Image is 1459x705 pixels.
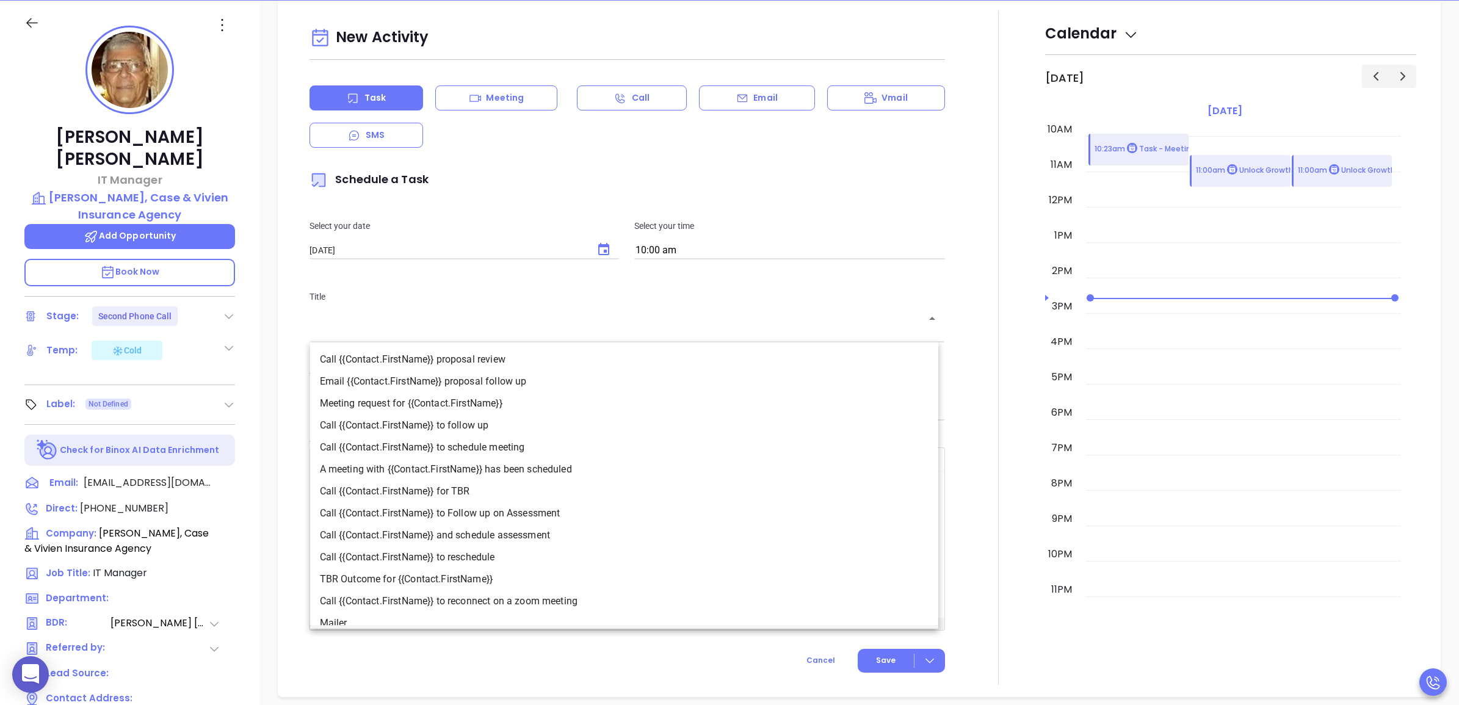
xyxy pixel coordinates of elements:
[46,527,96,540] span: Company:
[310,172,429,187] span: Schedule a Task
[310,414,938,436] li: Call {{Contact.FirstName}} to follow up
[1046,547,1074,562] div: 10pm
[46,502,78,515] span: Direct :
[92,32,168,108] img: profile-user
[24,189,235,223] a: [PERSON_NAME], Case & Vivien Insurance Agency
[24,126,235,170] p: [PERSON_NAME] [PERSON_NAME]
[46,591,109,604] span: Department:
[310,23,944,54] div: New Activity
[1049,476,1074,491] div: 8pm
[784,649,858,673] button: Cancel
[46,341,78,360] div: Temp:
[310,480,938,502] li: Call {{Contact.FirstName}} for TBR
[1049,582,1074,597] div: 11pm
[110,616,208,631] span: [PERSON_NAME] [PERSON_NAME]
[1048,157,1074,172] div: 11am
[876,655,896,666] span: Save
[24,172,235,188] p: IT Manager
[1045,122,1074,137] div: 10am
[1046,193,1074,208] div: 12pm
[310,245,584,256] input: MM/DD/YYYY
[310,371,938,392] li: Email {{Contact.FirstName}} proposal follow up
[1205,103,1245,120] a: [DATE]
[1045,23,1139,43] span: Calendar
[46,667,109,679] span: Lead Source:
[89,397,128,411] span: Not Defined
[24,526,209,555] span: [PERSON_NAME], Case & Vivien Insurance Agency
[93,566,147,580] span: IT Manager
[310,219,620,233] p: Select your date
[46,395,76,413] div: Label:
[46,307,79,325] div: Stage:
[1049,441,1074,455] div: 7pm
[49,475,78,491] span: Email:
[98,306,172,326] div: Second Phone Call
[632,92,650,104] p: Call
[1362,65,1389,87] button: Previous day
[1049,512,1074,526] div: 9pm
[924,310,941,327] button: Close
[100,266,160,278] span: Book Now
[366,129,385,142] p: SMS
[882,92,908,104] p: Vmail
[310,612,938,634] li: Mailer
[310,392,938,414] li: Meeting request for {{Contact.FirstName}}
[858,649,945,673] button: Save
[1049,405,1074,420] div: 6pm
[634,219,944,233] p: Select your time
[80,501,168,515] span: [PHONE_NUMBER]
[310,568,938,590] li: TBR Outcome for {{Contact.FirstName}}
[753,92,778,104] p: Email
[364,92,386,104] p: Task
[84,475,212,490] span: [EMAIL_ADDRESS][DOMAIN_NAME]
[46,566,90,579] span: Job Title:
[46,616,109,631] span: BDR:
[37,439,58,461] img: Ai-Enrich-DaqCidB-.svg
[486,92,524,104] p: Meeting
[60,444,219,457] p: Check for Binox AI Data Enrichment
[112,343,142,358] div: Cold
[806,655,835,665] span: Cancel
[1052,228,1074,243] div: 1pm
[310,458,938,480] li: A meeting with {{Contact.FirstName}} has been scheduled
[310,436,938,458] li: Call {{Contact.FirstName}} to schedule meeting
[46,641,109,656] span: Referred by:
[1389,65,1416,87] button: Next day
[1049,264,1074,278] div: 2pm
[310,546,938,568] li: Call {{Contact.FirstName}} to reschedule
[84,230,176,242] span: Add Opportunity
[310,590,938,612] li: Call {{Contact.FirstName}} to reconnect on a zoom meeting
[310,349,938,371] li: Call {{Contact.FirstName}} proposal review
[1049,299,1074,314] div: 3pm
[1095,143,1410,156] p: 10:23am Task - Meeting Zoom Meeting to Review Assessment - [PERSON_NAME]
[310,290,944,303] p: Title
[1048,334,1074,349] div: 4pm
[310,524,938,546] li: Call {{Contact.FirstName}} and schedule assessment
[46,692,132,704] span: Contact Address:
[1045,71,1084,85] h2: [DATE]
[589,235,618,264] button: Choose date, selected date is Aug 29, 2025
[310,502,938,524] li: Call {{Contact.FirstName}} to Follow up on Assessment
[1049,370,1074,385] div: 5pm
